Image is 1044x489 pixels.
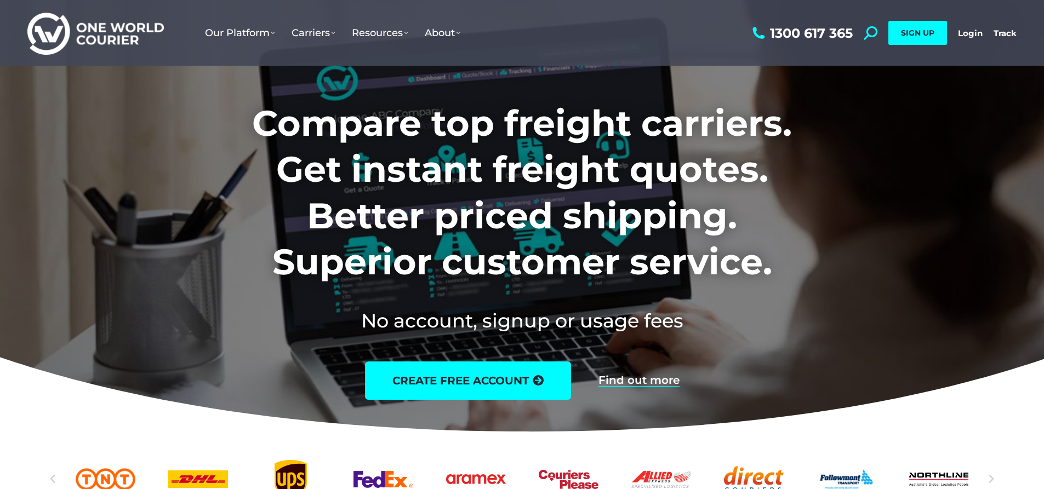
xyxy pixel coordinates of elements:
img: One World Courier [27,11,164,55]
a: Login [958,28,983,38]
a: Resources [344,16,417,50]
a: SIGN UP [888,21,947,45]
h2: No account, signup or usage fees [180,307,864,334]
a: Our Platform [197,16,283,50]
span: Resources [352,27,408,39]
a: Track [994,28,1017,38]
span: Our Platform [205,27,275,39]
a: 1300 617 365 [750,26,853,40]
h1: Compare top freight carriers. Get instant freight quotes. Better priced shipping. Superior custom... [180,100,864,285]
span: SIGN UP [901,28,934,38]
span: About [425,27,460,39]
a: About [417,16,469,50]
span: Carriers [292,27,335,39]
a: Find out more [598,375,680,387]
a: Carriers [283,16,344,50]
a: create free account [365,361,571,400]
